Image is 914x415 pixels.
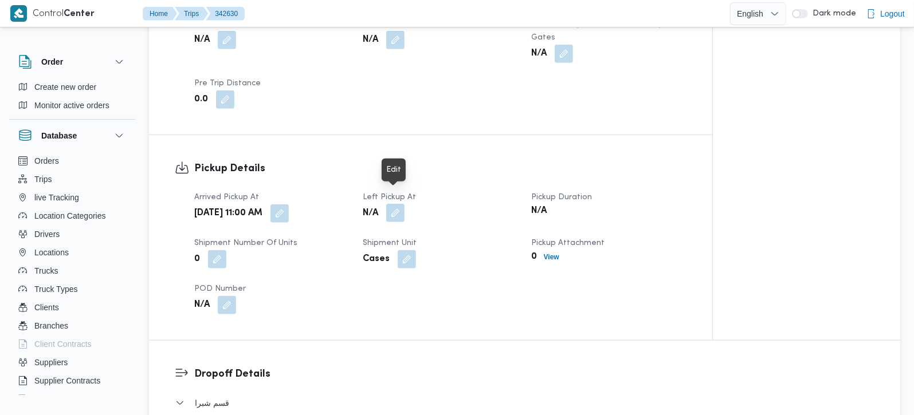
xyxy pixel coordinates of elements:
span: قسم شبرا [195,396,229,410]
span: Pre Trip Distance [194,80,261,87]
button: قسم شبرا [175,396,874,410]
span: Suppliers [34,355,68,369]
b: 0 [531,250,537,264]
h3: Dropoff Details [194,366,874,382]
b: 0 [194,252,200,266]
span: Supplier Contracts [34,374,100,388]
button: Location Categories [14,207,131,225]
button: Database [18,129,126,143]
span: Drivers [34,227,60,241]
span: Monitor active orders [34,98,109,112]
span: Trucks [34,264,58,278]
b: N/A [363,33,378,47]
span: Left Pickup At [363,193,416,201]
span: Shipment Unit [363,239,417,247]
b: N/A [194,298,210,312]
button: Trucks [14,262,131,280]
b: [DATE] 11:00 AM [194,207,262,220]
span: live Tracking [34,191,79,204]
button: Order [18,55,126,69]
button: Supplier Contracts [14,371,131,390]
b: Center [64,10,95,18]
span: Shipment Number of Units [194,239,297,247]
span: Clients [34,301,59,314]
span: Dark mode [808,9,856,18]
b: 0.0 [194,93,208,106]
h3: Order [41,55,63,69]
span: Devices [34,392,63,406]
button: live Tracking [14,188,131,207]
button: 342630 [206,7,245,21]
button: Truck Types [14,280,131,298]
button: Branches [14,317,131,335]
button: Suppliers [14,353,131,371]
button: Logout [862,2,909,25]
div: Database [9,152,135,400]
button: View [539,250,564,264]
span: Arrived Pickup At [194,193,259,201]
span: Pickup Duration [531,193,592,201]
span: POD Number [194,285,246,293]
b: N/A [531,204,547,218]
h3: Database [41,129,77,143]
span: Pickup Attachment [531,239,605,247]
b: View [544,253,559,261]
img: X8yXhbKr1z7QwAAAABJRU5ErkJggg== [10,5,27,22]
span: Trips [34,172,52,186]
b: Cases [363,252,390,266]
span: Client Contracts [34,337,92,351]
button: Create new order [14,78,131,96]
button: Trips [14,170,131,188]
span: Create new order [34,80,96,94]
span: Truck Types [34,282,77,296]
div: Order [9,78,135,119]
b: N/A [531,47,547,61]
button: Drivers [14,225,131,243]
span: Branches [34,319,68,333]
button: Orders [14,152,131,170]
button: Trips [175,7,208,21]
span: Location Categories [34,209,106,223]
b: N/A [194,33,210,47]
button: Devices [14,390,131,408]
span: Locations [34,246,69,259]
div: Edit [386,163,401,177]
b: N/A [363,207,378,220]
button: Home [143,7,177,21]
button: Client Contracts [14,335,131,353]
button: Clients [14,298,131,317]
button: Locations [14,243,131,262]
span: Logout [880,7,905,21]
button: Monitor active orders [14,96,131,114]
h3: Pickup Details [194,161,687,176]
span: Orders [34,154,59,168]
